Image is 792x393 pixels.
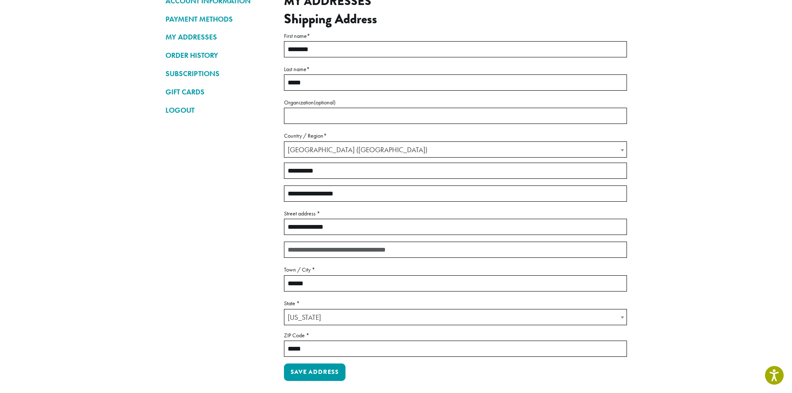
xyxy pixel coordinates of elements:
a: PAYMENT METHODS [165,12,271,26]
label: First name [284,31,627,41]
label: Town / City [284,264,627,275]
label: ZIP Code [284,330,627,341]
span: Country / Region [284,141,627,158]
a: GIFT CARDS [165,85,271,99]
a: ORDER HISTORY [165,48,271,62]
button: Save address [284,363,345,381]
label: Organization [284,97,627,108]
label: Country / Region [284,131,627,141]
h3: Shipping Address [284,11,627,27]
label: Street address [284,208,627,219]
span: Washington [284,309,627,326]
a: LOGOUT [165,103,271,117]
label: State [284,298,627,309]
span: United States (US) [284,142,627,158]
a: MY ADDRESSES [165,30,271,44]
span: (optional) [314,99,336,106]
span: State [284,309,627,325]
a: SUBSCRIPTIONS [165,67,271,81]
label: Last name [284,64,627,74]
